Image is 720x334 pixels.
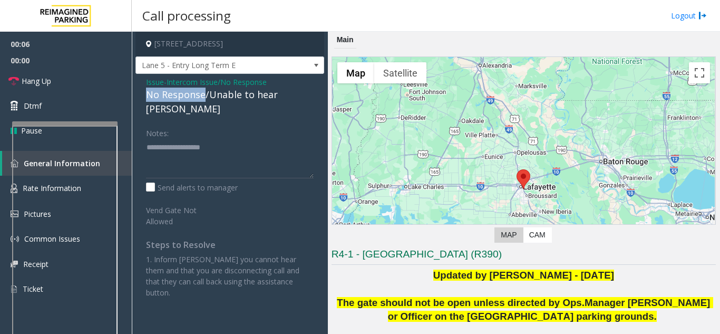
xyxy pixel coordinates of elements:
[494,227,523,243] label: Map
[146,182,238,193] label: Send alerts to manager
[11,261,18,268] img: 'icon'
[135,32,324,56] h4: [STREET_ADDRESS]
[337,62,374,83] button: Show street map
[337,297,585,308] span: The gate should not be open unless directed by Ops.
[167,77,267,88] span: Intercom Issue/No Response
[24,100,42,111] span: Dtmf
[146,88,314,116] div: No Response/Unable to hear [PERSON_NAME]
[146,124,169,139] label: Notes:
[698,10,707,21] img: logout
[11,211,18,217] img: 'icon'
[332,247,716,265] h3: R4-1 - [GEOGRAPHIC_DATA] (R390)
[388,297,713,322] span: Manager [PERSON_NAME] or Officer on the [GEOGRAPHIC_DATA] parking grounds.
[22,75,51,87] span: Hang Up
[671,10,707,21] a: Logout
[143,201,216,227] label: Vend Gate Not Allowed
[11,284,17,294] img: 'icon'
[136,57,286,74] span: Lane 5 - Entry Long Term E
[689,62,710,83] button: Toggle fullscreen view
[146,77,164,88] span: Issue
[146,240,314,250] h4: Steps to Resolve
[374,62,426,83] button: Show satellite imagery
[11,235,19,243] img: 'icon'
[164,77,267,87] span: -
[517,169,530,189] div: 200 Terminal Drive, Lafayette, LA
[11,159,18,167] img: 'icon'
[11,184,17,193] img: 'icon'
[334,32,356,49] div: Main
[2,151,132,176] a: General Information
[137,3,236,28] h3: Call processing
[146,254,314,298] p: 1. Inform [PERSON_NAME] you cannot hear them and that you are disconnecting call and that they ca...
[523,227,552,243] label: CAM
[433,270,614,281] span: Updated by [PERSON_NAME] - [DATE]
